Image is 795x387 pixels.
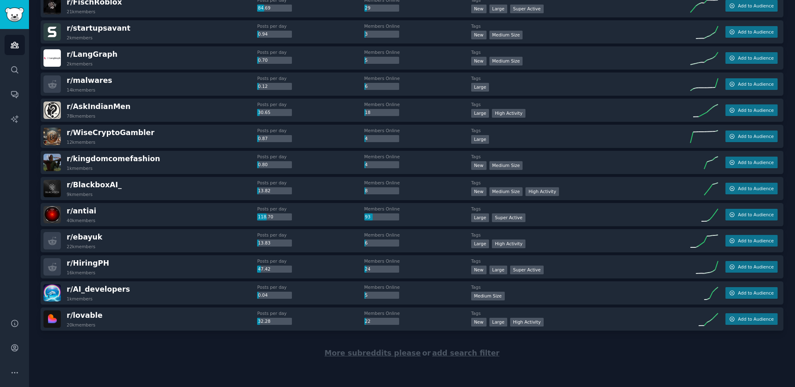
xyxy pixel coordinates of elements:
dt: Posts per day [257,310,364,316]
button: Add to Audience [725,313,778,325]
span: r/ AI_developers [67,285,130,293]
div: 0.04 [257,292,292,299]
span: Add to Audience [738,186,773,191]
div: 29 [364,5,399,12]
img: LangGraph [43,49,61,67]
dt: Members Online [364,284,471,290]
span: Add to Audience [738,29,773,35]
dt: Posts per day [257,154,364,160]
div: 24 [364,266,399,273]
img: lovable [43,310,61,328]
dt: Tags [471,180,685,186]
div: 40k members [67,218,95,223]
button: Add to Audience [725,26,778,38]
div: Medium Size [489,187,523,196]
div: Large [471,213,489,222]
span: r/ WiseCryptoGambler [67,128,154,137]
div: High Activity [510,318,544,327]
button: Add to Audience [725,52,778,64]
span: r/ antiai [67,207,96,215]
span: r/ malwares [67,76,112,85]
img: BlackboxAI_ [43,180,61,197]
span: r/ AskIndianMen [67,102,130,111]
img: antiai [43,206,61,223]
div: 12k members [67,139,95,145]
dt: Tags [471,75,685,81]
dt: Posts per day [257,180,364,186]
dt: Posts per day [257,206,364,212]
img: AskIndianMen [43,102,61,119]
div: 5 [364,292,399,299]
dt: Members Online [364,258,471,264]
div: Medium Size [489,31,523,39]
dt: Tags [471,49,685,55]
dt: Members Online [364,154,471,160]
dt: Members Online [364,23,471,29]
div: 3 [364,31,399,38]
dt: Members Online [364,49,471,55]
dt: Posts per day [257,23,364,29]
div: Super Active [492,213,525,222]
div: 0.87 [257,135,292,143]
dt: Posts per day [257,258,364,264]
div: 0.12 [257,83,292,90]
div: New [471,161,487,170]
dt: Tags [471,154,685,160]
span: r/ lovable [67,311,103,319]
dt: Tags [471,232,685,238]
img: GummySearch logo [5,7,24,22]
span: Add to Audience [738,160,773,165]
div: New [471,57,487,65]
div: Large [489,318,508,327]
div: 84.69 [257,5,292,12]
div: Super Active [510,266,544,274]
div: 0.80 [257,161,292,169]
dt: Tags [471,128,685,133]
button: Add to Audience [725,78,778,90]
dt: Posts per day [257,128,364,133]
div: New [471,266,487,274]
div: 9k members [67,191,93,197]
dt: Tags [471,284,685,290]
div: 78k members [67,113,95,119]
span: Add to Audience [738,81,773,87]
img: WiseCryptoGambler [43,128,61,145]
div: 13.83 [257,239,292,247]
div: 93 [364,213,399,221]
dt: Members Online [364,180,471,186]
div: New [471,318,487,327]
img: kingdomcomefashion [43,154,61,171]
dt: Posts per day [257,102,364,107]
div: 1k members [67,296,93,302]
span: r/ ebayuk [67,233,102,241]
div: High Activity [525,187,559,196]
div: New [471,187,487,196]
span: r/ HiringPH [67,259,109,267]
div: 18 [364,109,399,116]
div: Medium Size [489,57,523,65]
div: 0.70 [257,57,292,64]
div: 6 [364,83,399,90]
span: r/ kingdomcomefashion [67,155,160,163]
div: 0.94 [257,31,292,38]
div: 22k members [67,244,95,249]
div: Large [471,239,489,248]
div: 30.65 [257,109,292,116]
span: Add to Audience [738,316,773,322]
div: 2k members [67,35,93,41]
div: 4 [364,135,399,143]
span: Add to Audience [738,3,773,9]
span: Add to Audience [738,290,773,296]
span: Add to Audience [738,55,773,61]
span: r/ startupsavant [67,24,130,32]
div: 14k members [67,87,95,93]
span: r/ LangGraph [67,50,118,58]
div: Large [471,135,489,144]
span: Add to Audience [738,238,773,244]
div: 47.42 [257,266,292,273]
span: Add to Audience [738,107,773,113]
button: Add to Audience [725,131,778,142]
dt: Tags [471,102,685,107]
dt: Tags [471,206,685,212]
button: Add to Audience [725,235,778,247]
